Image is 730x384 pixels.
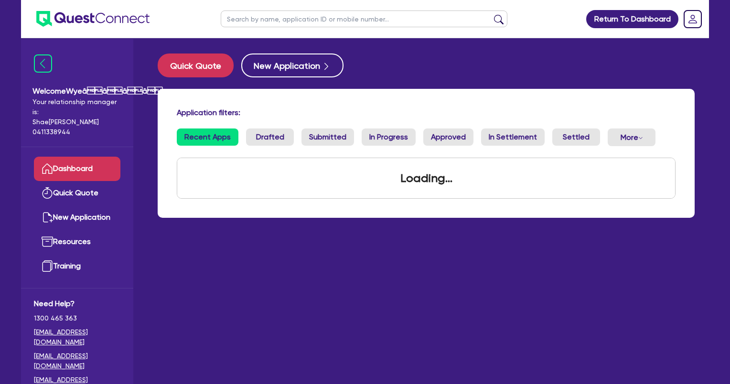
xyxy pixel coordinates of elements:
[42,260,53,272] img: training
[34,54,52,73] img: icon-menu-close
[42,212,53,223] img: new-application
[481,128,545,146] a: In Settlement
[423,128,473,146] a: Approved
[608,128,655,146] button: Dropdown toggle
[680,7,705,32] a: Dropdown toggle
[389,158,464,198] div: Loading...
[158,53,241,77] a: Quick Quote
[34,181,120,205] a: Quick Quote
[552,128,600,146] a: Settled
[177,128,238,146] a: Recent Apps
[34,157,120,181] a: Dashboard
[34,327,120,347] a: [EMAIL_ADDRESS][DOMAIN_NAME]
[158,53,234,77] button: Quick Quote
[34,313,120,323] span: 1300 465 363
[241,53,344,77] button: New Application
[34,205,120,230] a: New Application
[362,128,416,146] a: In Progress
[246,128,294,146] a: Drafted
[301,128,354,146] a: Submitted
[42,187,53,199] img: quick-quote
[32,97,122,137] span: Your relationship manager is: Shae [PERSON_NAME] 0411338944
[586,10,678,28] a: Return To Dashboard
[177,108,676,117] h4: Application filters:
[34,351,120,371] a: [EMAIL_ADDRESS][DOMAIN_NAME]
[34,230,120,254] a: Resources
[32,85,122,97] span: Welcome Wyeââââ
[42,236,53,247] img: resources
[36,11,150,27] img: quest-connect-logo-blue
[34,298,120,309] span: Need Help?
[34,254,120,278] a: Training
[221,11,507,27] input: Search by name, application ID or mobile number...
